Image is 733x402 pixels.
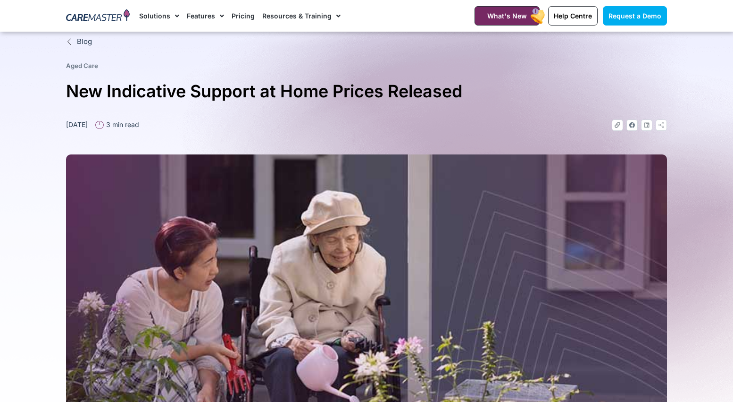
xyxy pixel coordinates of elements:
img: CareMaster Logo [66,9,130,23]
span: What's New [487,12,527,20]
a: What's New [475,6,540,26]
a: Aged Care [66,62,98,69]
span: 3 min read [104,120,139,129]
a: Help Centre [548,6,598,26]
span: Blog [75,36,92,47]
time: [DATE] [66,120,88,128]
span: Request a Demo [608,12,661,20]
a: Blog [66,36,667,47]
span: Help Centre [554,12,592,20]
h1: New Indicative Support at Home Prices Released [66,77,667,105]
a: Request a Demo [603,6,667,26]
